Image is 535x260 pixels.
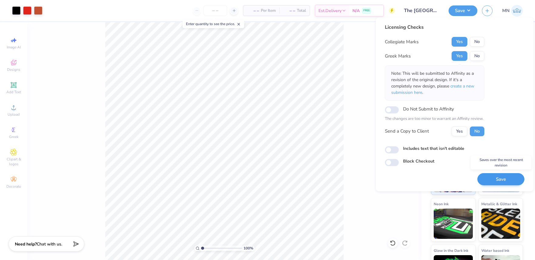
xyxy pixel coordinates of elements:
[385,128,429,135] div: Send a Copy to Client
[385,53,411,60] div: Greek Marks
[318,8,342,14] span: Est. Delivery
[452,127,467,136] button: Yes
[452,51,467,61] button: Yes
[6,90,21,94] span: Add Text
[385,38,419,45] div: Collegiate Marks
[363,8,370,13] span: FREE
[204,5,227,16] input: – –
[470,51,484,61] button: No
[452,37,467,47] button: Yes
[37,241,62,247] span: Chat with us.
[403,145,464,152] label: Includes text that isn't editable
[183,20,244,28] div: Enter quantity to see the price.
[283,8,295,14] span: – –
[9,134,19,139] span: Greek
[481,201,517,207] span: Metallic & Glitter Ink
[434,201,449,207] span: Neon Ink
[3,157,24,166] span: Clipart & logos
[502,7,510,14] span: MN
[244,245,253,251] span: 100 %
[391,70,478,96] p: Note: This will be submitted to Affinity as a revision of the original design. If it's a complete...
[471,156,531,169] div: Saves over the most recent revision
[247,8,259,14] span: – –
[385,116,484,122] p: The changes are too minor to warrant an Affinity review.
[477,173,524,186] button: Save
[399,5,444,17] input: Untitled Design
[8,112,20,117] span: Upload
[15,241,37,247] strong: Need help?
[470,127,484,136] button: No
[7,45,21,50] span: Image AI
[403,105,454,113] label: Do Not Submit to Affinity
[434,209,473,239] img: Neon Ink
[261,8,276,14] span: Per Item
[352,8,360,14] span: N/A
[434,247,468,254] span: Glow in the Dark Ink
[6,184,21,189] span: Decorate
[7,67,20,72] span: Designs
[481,247,509,254] span: Water based Ink
[470,37,484,47] button: No
[449,5,477,16] button: Save
[481,209,520,239] img: Metallic & Glitter Ink
[403,158,434,164] label: Block Checkout
[385,24,484,31] div: Licensing Checks
[297,8,306,14] span: Total
[511,5,523,17] img: Mark Navarro
[502,5,523,17] a: MN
